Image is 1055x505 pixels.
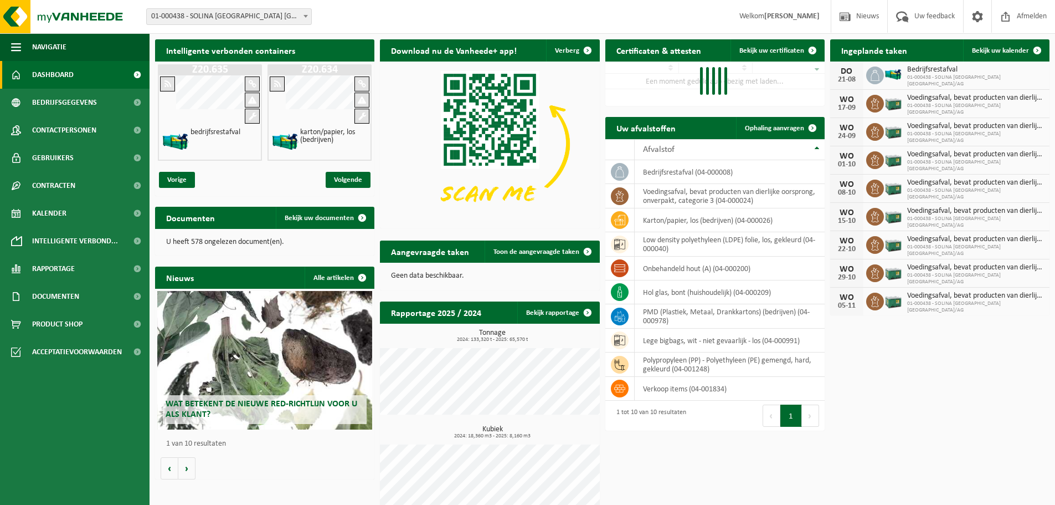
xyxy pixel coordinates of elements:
button: 1 [780,405,802,427]
a: Toon de aangevraagde taken [485,241,599,263]
h1: Z20.635 [161,64,259,75]
span: Volgende [326,172,370,188]
div: 08-10 [836,189,858,197]
div: WO [836,293,858,302]
div: 01-10 [836,161,858,169]
span: Voedingsafval, bevat producten van dierlijke oorsprong, onverpakt, categorie 3 [907,122,1044,131]
h4: bedrijfsrestafval [191,129,240,136]
span: 01-000438 - SOLINA [GEOGRAPHIC_DATA] [GEOGRAPHIC_DATA]/AG [907,272,1044,285]
h2: Certificaten & attesten [605,39,712,61]
div: WO [836,237,858,246]
span: 01-000438 - SOLINA [GEOGRAPHIC_DATA] [GEOGRAPHIC_DATA]/AG [907,103,1044,116]
div: 1 tot 10 van 10 resultaten [611,404,686,428]
span: Kalender [32,200,66,227]
span: 01-000438 - SOLINA BELGIUM NV/AG - EKE [146,8,312,25]
span: Bekijk uw documenten [285,215,354,222]
span: Dashboard [32,61,74,89]
span: Contactpersonen [32,116,96,144]
td: polypropyleen (PP) - Polyethyleen (PE) gemengd, hard, gekleurd (04-001248) [635,353,825,377]
span: Verberg [555,47,579,54]
a: Bekijk rapportage [517,302,599,324]
div: WO [836,180,858,189]
td: onbehandeld hout (A) (04-000200) [635,257,825,280]
div: WO [836,124,858,132]
span: 01-000438 - SOLINA [GEOGRAPHIC_DATA] [GEOGRAPHIC_DATA]/AG [907,244,1044,257]
div: 29-10 [836,274,858,282]
a: Bekijk uw documenten [276,207,373,229]
span: Voedingsafval, bevat producten van dierlijke oorsprong, onverpakt, categorie 3 [907,263,1044,272]
button: Previous [763,405,780,427]
div: WO [836,95,858,104]
div: WO [836,152,858,161]
span: Voedingsafval, bevat producten van dierlijke oorsprong, onverpakt, categorie 3 [907,150,1044,159]
span: Toon de aangevraagde taken [493,248,579,256]
img: PB-LB-0680-HPE-GN-01 [884,206,903,225]
span: Navigatie [32,33,66,61]
h2: Aangevraagde taken [380,241,480,262]
h2: Rapportage 2025 / 2024 [380,302,492,323]
td: PMD (Plastiek, Metaal, Drankkartons) (bedrijven) (04-000978) [635,304,825,329]
span: Intelligente verbond... [32,227,118,255]
h2: Nieuws [155,267,205,288]
span: Bekijk uw certificaten [739,47,804,54]
img: Download de VHEPlus App [380,62,599,226]
h4: karton/papier, los (bedrijven) [300,129,367,144]
a: Bekijk uw kalender [963,39,1048,62]
span: 01-000438 - SOLINA [GEOGRAPHIC_DATA] [GEOGRAPHIC_DATA]/AG [907,131,1044,144]
span: Ophaling aanvragen [745,125,804,132]
a: Alle artikelen [305,267,373,289]
span: 01-000438 - SOLINA [GEOGRAPHIC_DATA] [GEOGRAPHIC_DATA]/AG [907,187,1044,201]
strong: [PERSON_NAME] [764,12,820,21]
h3: Tonnage [385,329,599,343]
span: Bekijk uw kalender [972,47,1029,54]
div: 21-08 [836,76,858,84]
p: Geen data beschikbaar. [391,272,588,280]
div: 24-09 [836,132,858,140]
img: HK-XZ-20-GN-12 [162,127,189,155]
img: PB-LB-0680-HPE-GN-01 [884,121,903,140]
h2: Download nu de Vanheede+ app! [380,39,528,61]
img: PB-LB-0680-HPE-GN-01 [884,93,903,112]
span: Bedrijfsgegevens [32,89,97,116]
button: Verberg [546,39,599,62]
h2: Intelligente verbonden containers [155,39,374,61]
img: PB-LB-0680-HPE-GN-01 [884,234,903,253]
h3: Kubiek [385,426,599,439]
span: Rapportage [32,255,75,283]
h2: Uw afvalstoffen [605,117,687,139]
td: low density polyethyleen (LDPE) folie, los, gekleurd (04-000040) [635,232,825,257]
span: 01-000438 - SOLINA [GEOGRAPHIC_DATA] [GEOGRAPHIC_DATA]/AG [907,216,1044,229]
span: Afvalstof [643,145,675,154]
span: Voedingsafval, bevat producten van dierlijke oorsprong, onverpakt, categorie 3 [907,94,1044,103]
img: HK-XZ-20-GN-12 [271,127,299,155]
span: Voedingsafval, bevat producten van dierlijke oorsprong, onverpakt, categorie 3 [907,292,1044,300]
div: 22-10 [836,246,858,253]
h2: Documenten [155,207,226,228]
img: HK-XZ-20-GN-12 [884,65,903,84]
div: 15-10 [836,217,858,225]
span: Voedingsafval, bevat producten van dierlijke oorsprong, onverpakt, categorie 3 [907,178,1044,187]
td: lege bigbags, wit - niet gevaarlijk - los (04-000991) [635,329,825,353]
button: Next [802,405,819,427]
span: 01-000438 - SOLINA BELGIUM NV/AG - EKE [147,9,311,24]
button: Volgende [178,457,195,480]
span: Vorige [159,172,195,188]
span: Gebruikers [32,144,74,172]
td: hol glas, bont (huishoudelijk) (04-000209) [635,280,825,304]
p: 1 van 10 resultaten [166,440,369,448]
span: Voedingsafval, bevat producten van dierlijke oorsprong, onverpakt, categorie 3 [907,235,1044,244]
span: Bedrijfsrestafval [907,65,1044,74]
p: U heeft 578 ongelezen document(en). [166,238,363,246]
span: Wat betekent de nieuwe RED-richtlijn voor u als klant? [166,400,357,419]
td: bedrijfsrestafval (04-000008) [635,160,825,184]
div: 05-11 [836,302,858,310]
span: Contracten [32,172,75,200]
button: Vorige [161,457,178,480]
img: PB-LB-0680-HPE-GN-01 [884,291,903,310]
span: Documenten [32,283,79,310]
h1: Z20.634 [270,64,369,75]
a: Bekijk uw certificaten [730,39,824,62]
img: PB-LB-0680-HPE-GN-01 [884,263,903,282]
div: WO [836,208,858,217]
img: PB-LB-0680-HPE-GN-01 [884,178,903,197]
